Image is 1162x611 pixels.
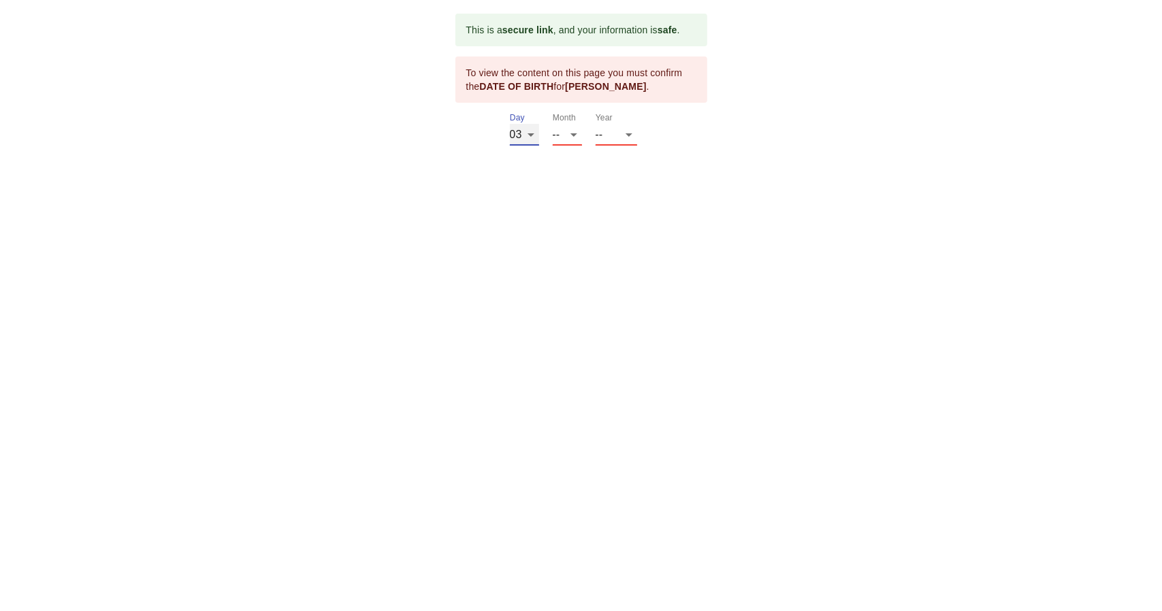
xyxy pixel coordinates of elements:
label: Year [596,114,613,122]
div: This is a , and your information is . [466,18,680,42]
label: Day [510,114,525,122]
label: Month [553,114,576,122]
b: safe [658,24,677,35]
b: [PERSON_NAME] [565,81,646,92]
b: secure link [502,24,553,35]
div: To view the content on this page you must confirm the for . [466,61,696,99]
b: DATE OF BIRTH [479,81,553,92]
